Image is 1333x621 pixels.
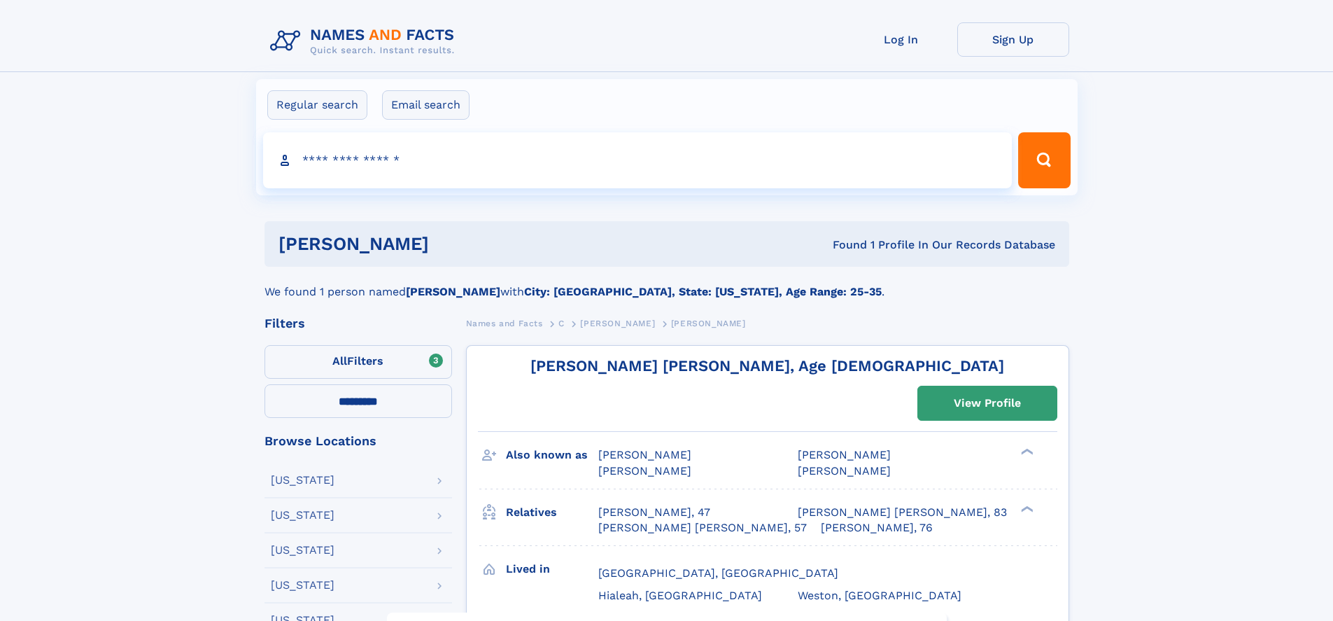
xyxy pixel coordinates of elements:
span: [PERSON_NAME] [798,464,891,477]
span: All [332,354,347,368]
div: ❯ [1017,447,1034,456]
a: C [558,314,565,332]
span: [PERSON_NAME] [671,319,746,328]
a: View Profile [918,386,1057,420]
a: [PERSON_NAME] [580,314,655,332]
a: Log In [845,22,957,57]
a: Names and Facts [466,314,543,332]
div: Browse Locations [265,435,452,447]
label: Filters [265,345,452,379]
span: [PERSON_NAME] [798,448,891,461]
img: Logo Names and Facts [265,22,466,60]
div: [US_STATE] [271,510,334,521]
div: We found 1 person named with . [265,267,1069,300]
a: [PERSON_NAME] [PERSON_NAME], Age [DEMOGRAPHIC_DATA] [530,357,1004,375]
a: Sign Up [957,22,1069,57]
span: [GEOGRAPHIC_DATA], [GEOGRAPHIC_DATA] [598,566,838,580]
span: Weston, [GEOGRAPHIC_DATA] [798,589,961,602]
span: C [558,319,565,328]
a: [PERSON_NAME], 76 [821,520,933,536]
a: [PERSON_NAME], 47 [598,505,710,520]
h1: [PERSON_NAME] [278,235,631,253]
h3: Also known as [506,443,598,467]
a: [PERSON_NAME] [PERSON_NAME], 83 [798,505,1007,520]
div: View Profile [954,387,1021,419]
b: [PERSON_NAME] [406,285,500,298]
span: [PERSON_NAME] [598,448,691,461]
div: Filters [265,317,452,330]
b: City: [GEOGRAPHIC_DATA], State: [US_STATE], Age Range: 25-35 [524,285,882,298]
input: search input [263,132,1013,188]
button: Search Button [1018,132,1070,188]
h3: Lived in [506,557,598,581]
span: [PERSON_NAME] [580,319,655,328]
label: Email search [382,90,470,120]
div: ❯ [1017,504,1034,513]
label: Regular search [267,90,367,120]
div: [US_STATE] [271,580,334,591]
div: [US_STATE] [271,545,334,556]
a: [PERSON_NAME] [PERSON_NAME], 57 [598,520,807,536]
div: [US_STATE] [271,475,334,486]
span: Hialeah, [GEOGRAPHIC_DATA] [598,589,762,602]
span: [PERSON_NAME] [598,464,691,477]
div: Found 1 Profile In Our Records Database [630,237,1055,253]
h3: Relatives [506,501,598,524]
